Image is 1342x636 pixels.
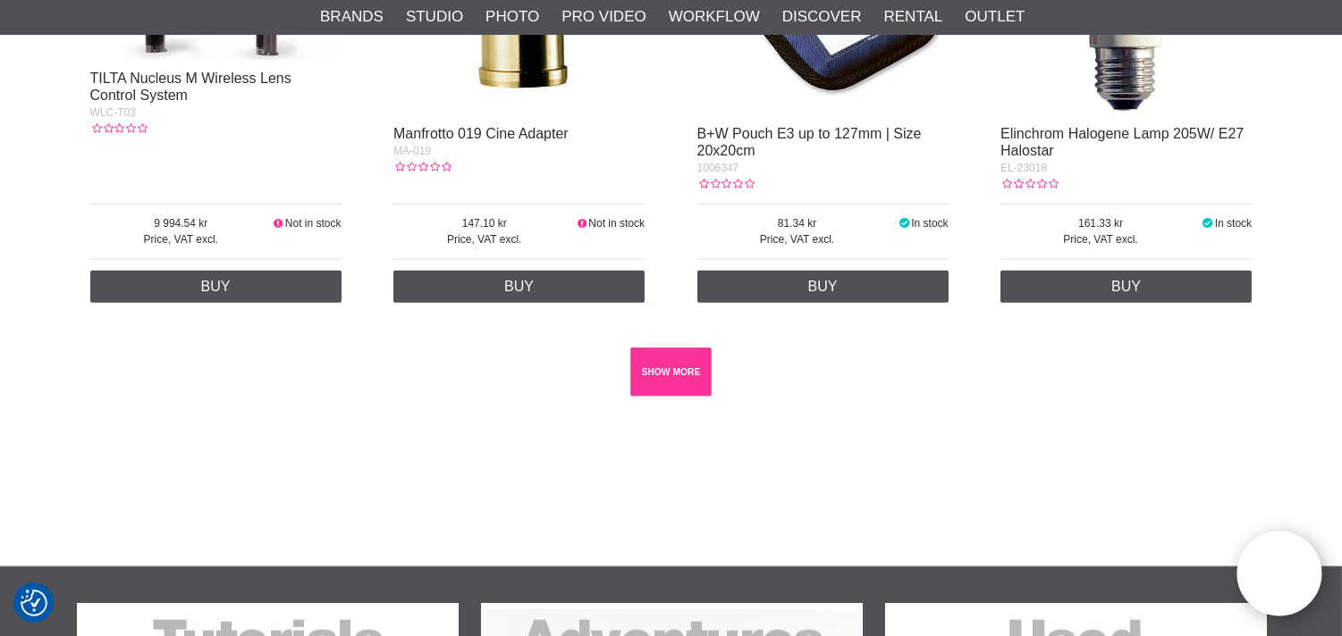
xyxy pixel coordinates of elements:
[393,271,645,303] a: Buy
[1000,126,1244,158] a: Elinchrom Halogene Lamp 205W/ E27 Halostar
[90,106,136,119] span: WLC-T03
[884,5,943,29] a: Rental
[561,5,646,29] a: Pro Video
[1000,162,1047,174] span: EL-23018
[669,5,760,29] a: Workflow
[1201,217,1215,230] i: In stock
[485,5,539,29] a: Photo
[1000,271,1252,303] a: Buy
[965,5,1025,29] a: Outlet
[911,217,948,230] span: In stock
[576,217,589,230] i: Not in stock
[1000,215,1201,231] span: 161.33
[1000,176,1058,192] div: Customer rating: 0
[272,217,285,230] i: Not in stock
[90,215,273,231] span: 9 994.54
[1000,231,1201,247] span: Price, VAT excl.
[697,162,739,174] span: 1006347
[406,5,463,29] a: Studio
[588,217,645,230] span: Not in stock
[697,271,949,303] a: Buy
[697,231,898,247] span: Price, VAT excl.
[393,159,451,175] div: Customer rating: 0
[697,176,755,192] div: Customer rating: 0
[697,215,898,231] span: 81.34
[90,231,273,247] span: Price, VAT excl.
[697,126,922,158] a: B+W Pouch E3 up to 127mm | Size 20x20cm
[90,271,342,303] a: Buy
[90,121,148,137] div: Customer rating: 0
[320,5,384,29] a: Brands
[393,215,576,231] span: 147.10
[1215,217,1252,230] span: In stock
[898,217,912,230] i: In stock
[393,126,569,141] a: Manfrotto 019 Cine Adapter
[21,590,47,616] img: Revisit consent button
[285,217,342,230] span: Not in stock
[782,5,862,29] a: Discover
[393,145,431,157] span: MA-019
[393,231,576,247] span: Price, VAT excl.
[21,587,47,619] button: Consent Preferences
[90,71,291,103] a: TILTA Nucleus M Wireless Lens Control System
[630,347,712,397] a: SHOW MORE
